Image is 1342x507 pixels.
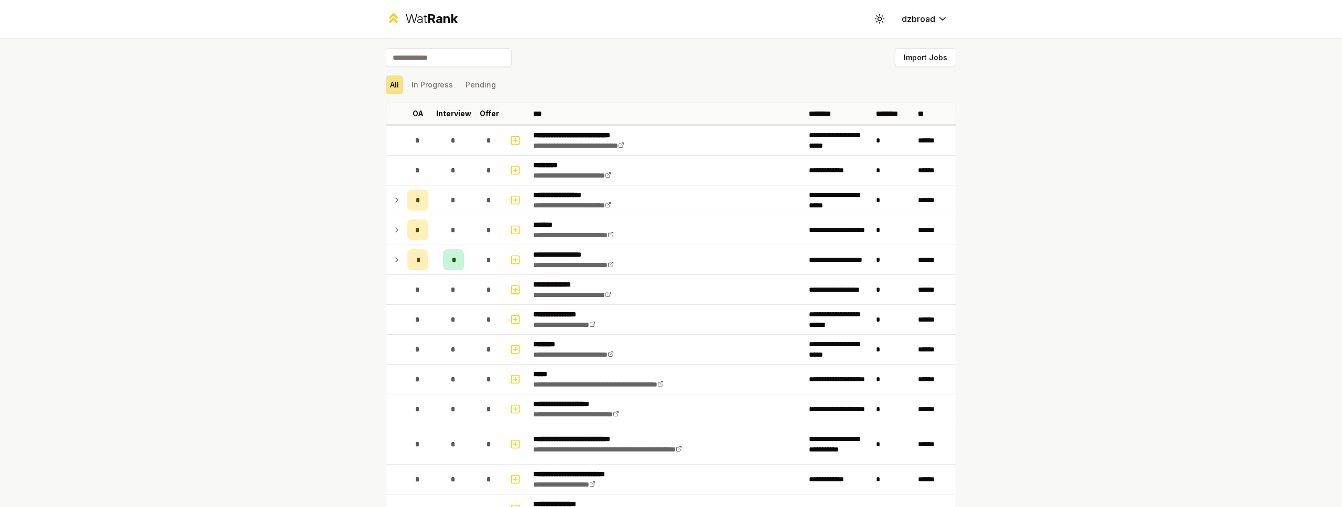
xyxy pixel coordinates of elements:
[427,11,458,26] span: Rank
[480,108,499,119] p: Offer
[461,75,500,94] button: Pending
[386,10,458,27] a: WatRank
[893,9,956,28] button: dzbroad
[407,75,457,94] button: In Progress
[405,10,458,27] div: Wat
[413,108,424,119] p: OA
[386,75,403,94] button: All
[436,108,471,119] p: Interview
[895,48,956,67] button: Import Jobs
[902,13,935,25] span: dzbroad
